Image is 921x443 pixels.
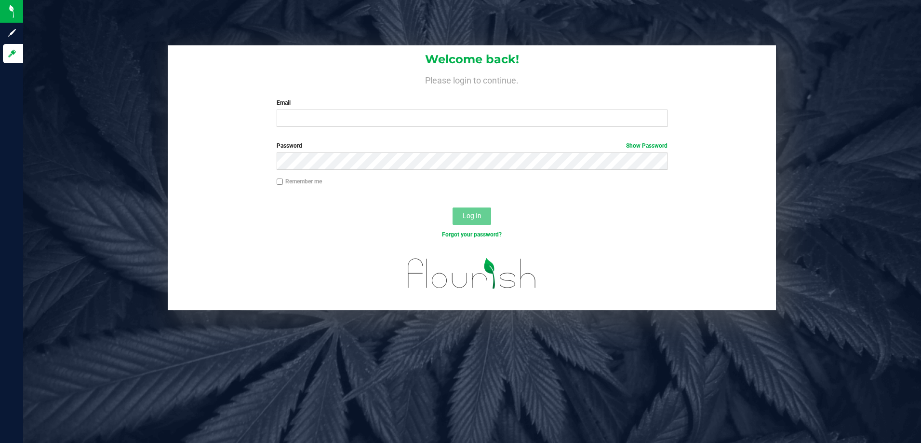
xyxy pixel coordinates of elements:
[453,208,491,225] button: Log In
[7,49,17,58] inline-svg: Log in
[277,179,283,185] input: Remember me
[168,73,776,85] h4: Please login to continue.
[463,212,481,220] span: Log In
[277,177,322,186] label: Remember me
[168,53,776,66] h1: Welcome back!
[626,142,667,149] a: Show Password
[277,142,302,149] span: Password
[277,98,667,107] label: Email
[7,28,17,38] inline-svg: Sign up
[396,249,548,298] img: flourish_logo.svg
[442,231,502,238] a: Forgot your password?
